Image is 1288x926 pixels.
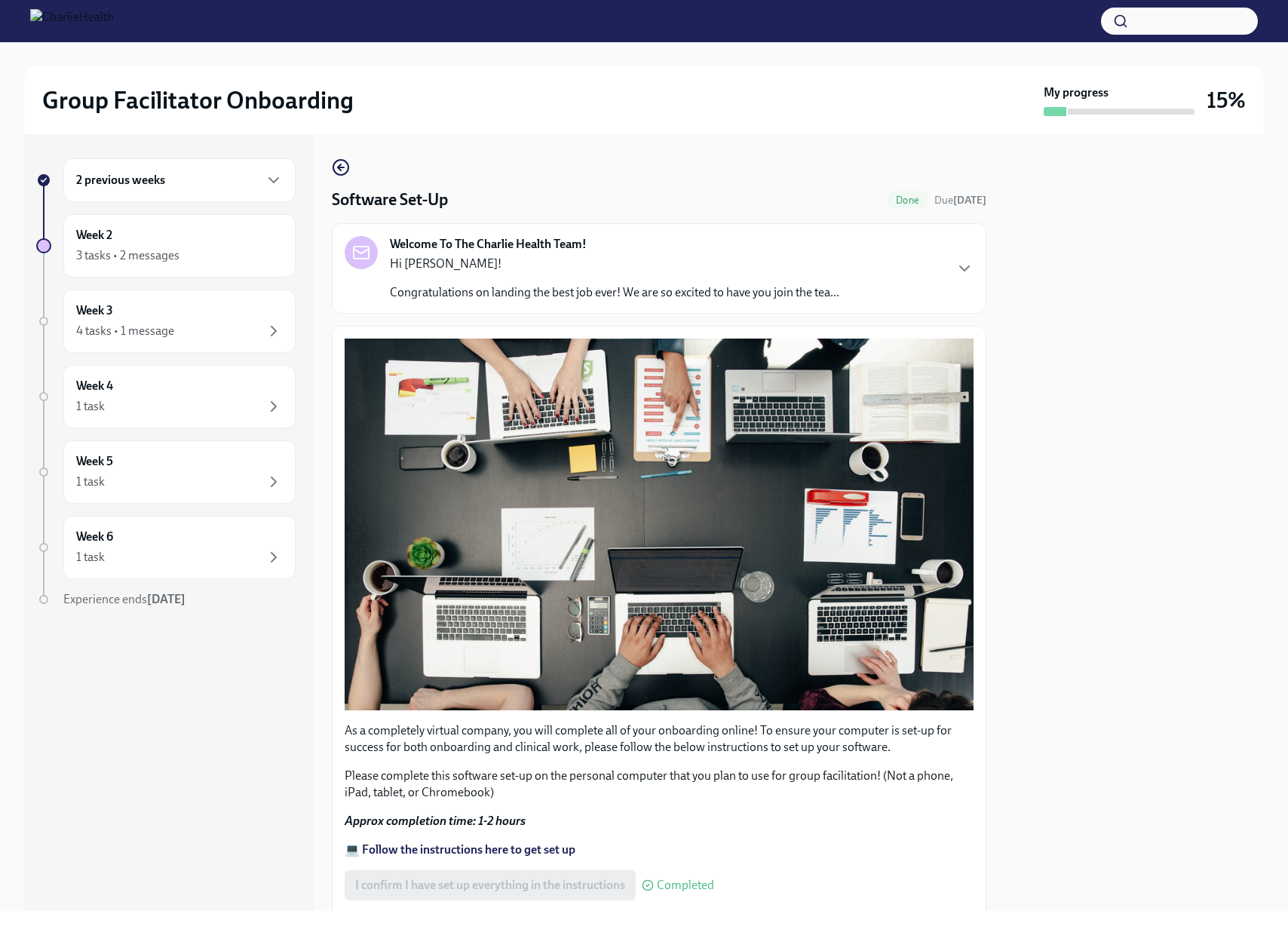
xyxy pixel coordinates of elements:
h3: 15% [1207,87,1246,114]
span: Completed [657,879,714,891]
p: As a completely virtual company, you will complete all of your onboarding online! To ensure your ... [345,722,974,756]
strong: [DATE] [953,194,986,207]
a: Week 51 task [36,440,296,504]
div: 1 task [76,549,105,566]
span: Due [934,194,986,207]
strong: [DATE] [147,592,186,606]
h6: Week 6 [76,529,113,545]
span: Done [887,195,928,206]
a: Week 61 task [36,516,296,579]
p: Hi [PERSON_NAME]! [390,256,839,272]
div: 2 previous weeks [63,158,296,202]
h6: Week 4 [76,378,113,394]
h6: Week 5 [76,453,113,470]
button: Zoom image [345,339,974,710]
strong: Welcome To The Charlie Health Team! [390,236,587,253]
h2: Group Facilitator Onboarding [42,85,354,115]
strong: Approx completion time: 1-2 hours [345,814,526,828]
p: Please complete this software set-up on the personal computer that you plan to use for group faci... [345,768,974,801]
h4: Software Set-Up [332,189,448,211]
div: 1 task [76,398,105,415]
div: 1 task [76,474,105,490]
a: Week 41 task [36,365,296,428]
div: 3 tasks • 2 messages [76,247,179,264]
p: Congratulations on landing the best job ever! We are so excited to have you join the tea... [390,284,839,301]
a: Week 23 tasks • 2 messages [36,214,296,277]
h6: Week 3 [76,302,113,319]
a: Week 34 tasks • 1 message [36,290,296,353]
img: CharlieHealth [30,9,114,33]
h6: 2 previous weeks [76,172,165,189]
strong: My progress [1044,84,1109,101]
span: Experience ends [63,592,186,606]
a: 💻 Follow the instructions here to get set up [345,842,575,857]
h6: Week 2 [76,227,112,244]
span: August 5th, 2025 10:00 [934,193,986,207]
div: 4 tasks • 1 message [76,323,174,339]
